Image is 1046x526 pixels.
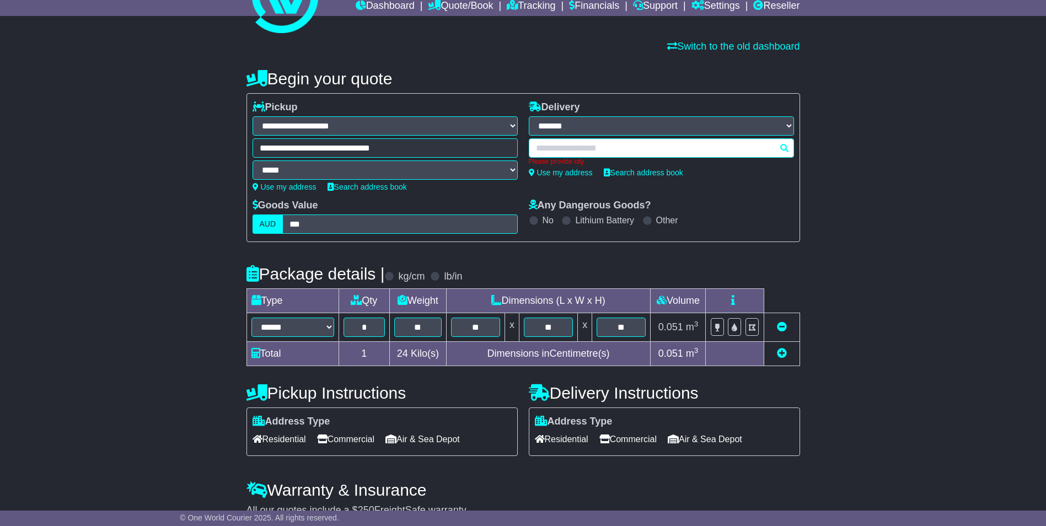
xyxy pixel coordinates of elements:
sup: 3 [694,346,699,355]
label: Address Type [535,416,613,428]
label: Delivery [529,101,580,114]
span: Residential [535,431,588,448]
label: AUD [253,214,283,234]
span: Commercial [317,431,374,448]
td: Dimensions in Centimetre(s) [446,342,651,366]
td: Qty [339,289,390,313]
td: Dimensions (L x W x H) [446,289,651,313]
td: Volume [651,289,706,313]
span: Commercial [599,431,657,448]
td: Type [246,289,339,313]
a: Use my address [253,183,317,191]
td: x [505,313,519,342]
label: Address Type [253,416,330,428]
td: Kilo(s) [390,342,447,366]
h4: Package details | [246,265,385,283]
td: Total [246,342,339,366]
span: Air & Sea Depot [668,431,742,448]
a: Add new item [777,348,787,359]
label: Any Dangerous Goods? [529,200,651,212]
typeahead: Please provide city [529,138,794,158]
div: Please provide city [529,158,794,165]
label: Other [656,215,678,226]
span: Residential [253,431,306,448]
h4: Pickup Instructions [246,384,518,402]
h4: Delivery Instructions [529,384,800,402]
td: x [578,313,592,342]
span: 0.051 [658,348,683,359]
td: 1 [339,342,390,366]
label: lb/in [444,271,462,283]
span: 24 [397,348,408,359]
label: kg/cm [398,271,425,283]
span: m [686,348,699,359]
span: 0.051 [658,321,683,332]
a: Switch to the old dashboard [667,41,800,52]
span: m [686,321,699,332]
sup: 3 [694,320,699,328]
a: Search address book [604,168,683,177]
span: 250 [358,504,374,516]
h4: Begin your quote [246,69,800,88]
td: Weight [390,289,447,313]
span: Air & Sea Depot [385,431,460,448]
a: Remove this item [777,321,787,332]
label: Pickup [253,101,298,114]
div: All our quotes include a $ FreightSafe warranty. [246,504,800,517]
h4: Warranty & Insurance [246,481,800,499]
label: No [543,215,554,226]
label: Goods Value [253,200,318,212]
span: © One World Courier 2025. All rights reserved. [180,513,339,522]
a: Search address book [328,183,407,191]
a: Use my address [529,168,593,177]
label: Lithium Battery [575,215,634,226]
